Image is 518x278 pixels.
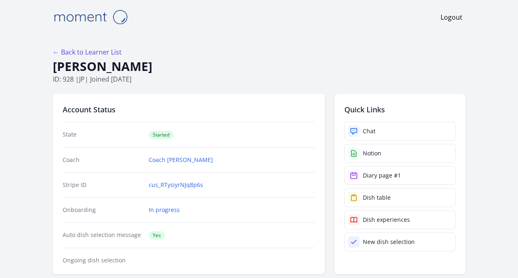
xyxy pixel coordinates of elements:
div: Dish experiences [363,216,410,224]
h2: Quick Links [344,104,456,115]
a: Dish experiences [344,210,456,229]
div: Dish table [363,194,391,202]
h2: Account Status [63,104,315,115]
a: Logout [441,12,462,22]
span: Started [149,131,174,139]
dt: Coach [63,156,143,164]
a: Chat [344,122,456,141]
dt: Auto dish selection message [63,231,143,239]
a: New dish selection [344,232,456,251]
p: ID: 928 | | Joined [DATE] [53,74,466,84]
a: Coach [PERSON_NAME] [149,156,213,164]
img: Moment [50,7,131,27]
a: ← Back to Learner List [53,48,122,57]
div: New dish selection [363,238,415,246]
dt: Stripe ID [63,181,143,189]
a: Dish table [344,188,456,207]
a: Notion [344,144,456,163]
dt: Onboarding [63,206,143,214]
h1: [PERSON_NAME] [53,59,466,74]
span: Yes [149,231,165,239]
a: Diary page #1 [344,166,456,185]
div: Chat [363,127,375,135]
a: In progress [149,206,180,214]
div: Diary page #1 [363,171,401,180]
a: cus_RTysiyrNJq8p6s [149,181,203,189]
div: Notion [363,149,381,157]
dt: State [63,130,143,139]
dt: Ongoing dish selection [63,256,143,264]
span: jp [79,75,85,84]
